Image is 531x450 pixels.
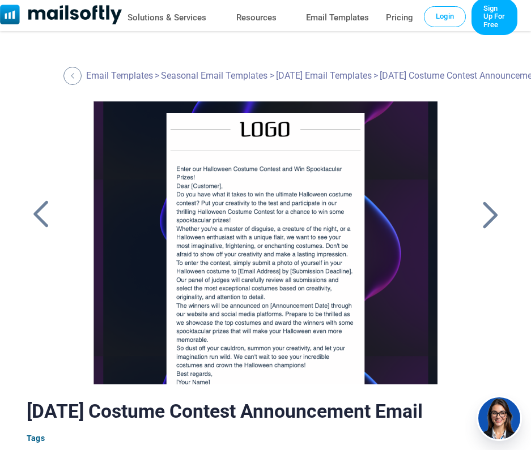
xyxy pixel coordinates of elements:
div: Tags [27,434,504,443]
a: Email Templates [86,70,153,81]
a: Back [63,67,84,85]
a: Back [476,200,504,229]
a: Email Templates [306,10,369,26]
a: Login [424,6,466,27]
h1: [DATE] Costume Contest Announcement Email [27,400,504,422]
a: Resources [236,10,277,26]
a: Back [27,200,55,229]
a: Solutions & Services [128,10,206,26]
a: [DATE] Email Templates [276,70,372,81]
a: Pricing [386,10,413,26]
a: Seasonal Email Templates [161,70,267,81]
a: Halloween Costume Contest Announcement Email [74,101,457,384]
